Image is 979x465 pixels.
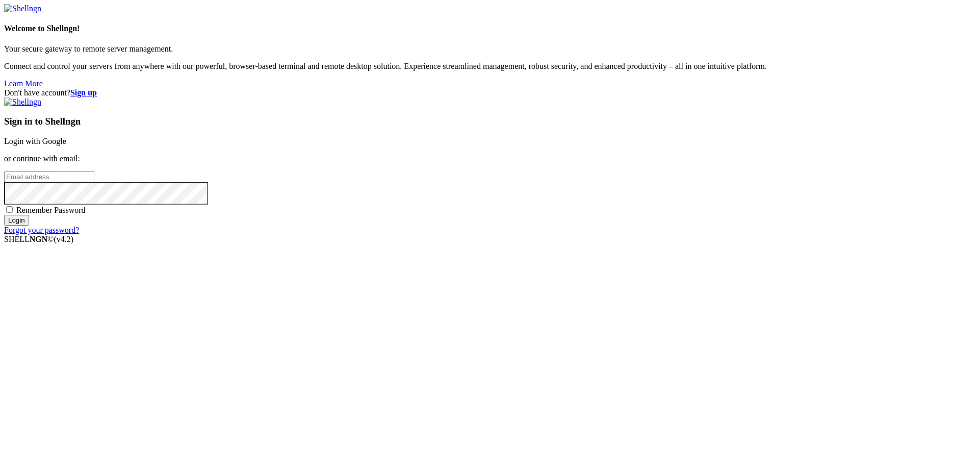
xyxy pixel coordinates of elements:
p: Connect and control your servers from anywhere with our powerful, browser-based terminal and remo... [4,62,975,71]
h4: Welcome to Shellngn! [4,24,975,33]
input: Email address [4,172,94,182]
a: Sign up [70,88,97,97]
b: NGN [30,235,48,243]
span: SHELL © [4,235,73,243]
div: Don't have account? [4,88,975,97]
span: Remember Password [16,206,86,214]
p: Your secure gateway to remote server management. [4,44,975,54]
p: or continue with email: [4,154,975,163]
img: Shellngn [4,97,41,107]
input: Login [4,215,29,226]
span: 4.2.0 [54,235,74,243]
input: Remember Password [6,206,13,213]
a: Login with Google [4,137,66,145]
a: Forgot your password? [4,226,79,234]
a: Learn More [4,79,43,88]
img: Shellngn [4,4,41,13]
h3: Sign in to Shellngn [4,116,975,127]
